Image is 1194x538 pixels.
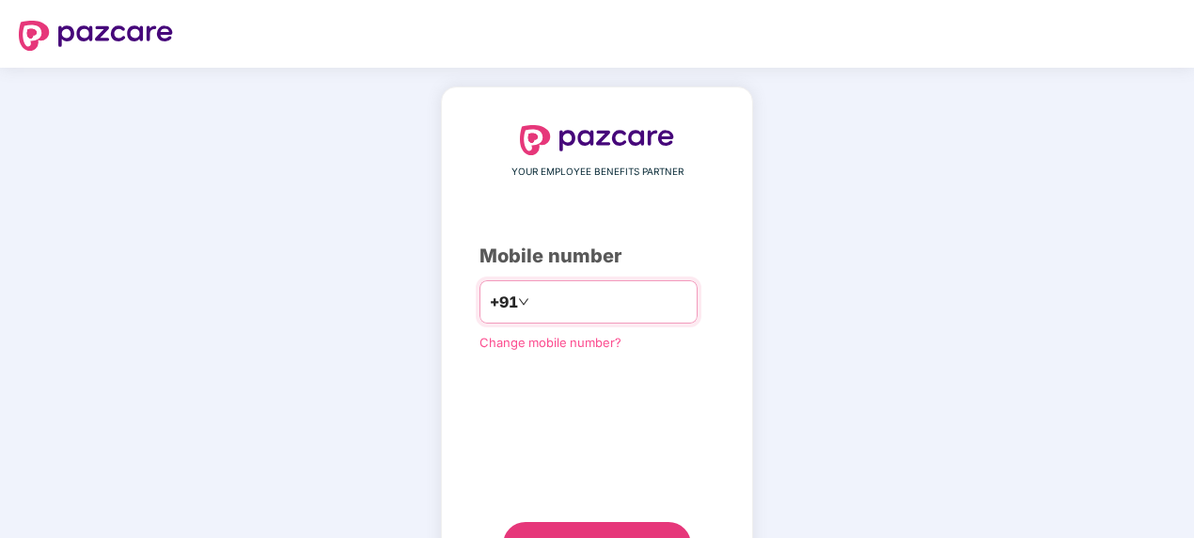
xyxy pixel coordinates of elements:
[19,21,173,51] img: logo
[479,242,715,271] div: Mobile number
[520,125,674,155] img: logo
[479,335,621,350] a: Change mobile number?
[490,291,518,314] span: +91
[518,296,529,308] span: down
[511,165,683,180] span: YOUR EMPLOYEE BENEFITS PARTNER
